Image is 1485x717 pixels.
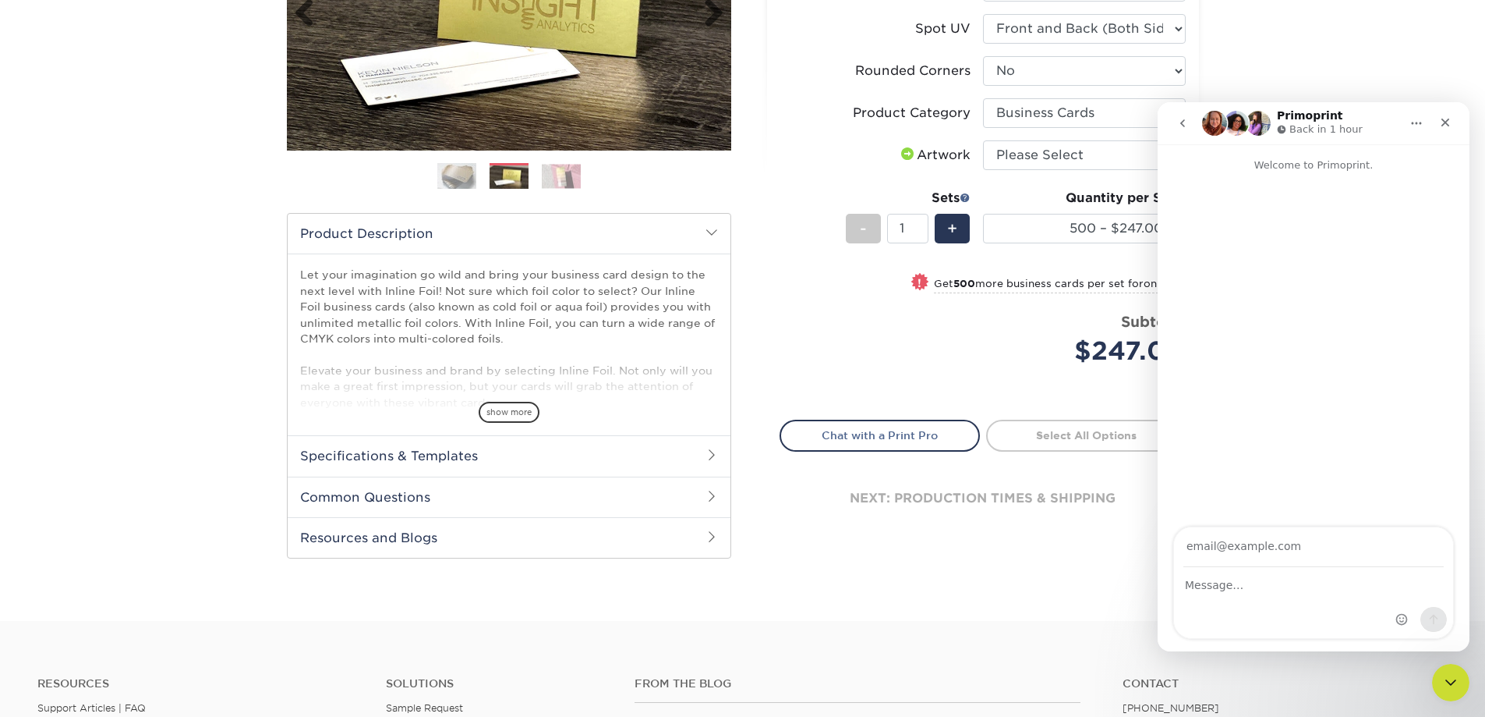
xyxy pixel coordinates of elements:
h4: Solutions [386,677,611,690]
div: Product Category [853,104,971,122]
a: Chat with a Print Pro [780,420,980,451]
span: - [860,217,867,240]
h2: Common Questions [288,477,730,517]
span: show more [479,402,539,423]
span: only [1144,278,1186,289]
div: next: production times & shipping [780,452,1186,545]
div: Quantity per Set [983,189,1186,208]
div: Sets [846,189,971,208]
iframe: Intercom live chat [1158,102,1469,651]
a: [PHONE_NUMBER] [1123,702,1219,714]
h2: Resources and Blogs [288,517,730,558]
a: Select All Options [986,420,1186,451]
div: Artwork [898,146,971,165]
strong: Subtotal [1121,313,1186,330]
small: Get more business cards per set for [934,278,1186,293]
span: ! [918,275,921,291]
iframe: Intercom live chat [1432,664,1469,701]
a: Sample Request [386,702,463,714]
img: Business Cards 02 [490,165,529,190]
a: Contact [1123,677,1448,690]
h2: Product Description [288,214,730,254]
span: + [947,217,957,240]
img: Business Cards 01 [437,157,476,196]
div: $247.00 [995,332,1186,370]
h4: Resources [37,677,362,690]
h2: Specifications & Templates [288,435,730,476]
p: Let your imagination go wild and bring your business card design to the next level with Inline Fo... [300,267,718,585]
div: Rounded Corners [855,62,971,80]
strong: 500 [953,278,975,289]
div: Spot UV [915,20,971,38]
h4: From the Blog [635,677,1080,690]
img: Business Cards 03 [542,164,581,188]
